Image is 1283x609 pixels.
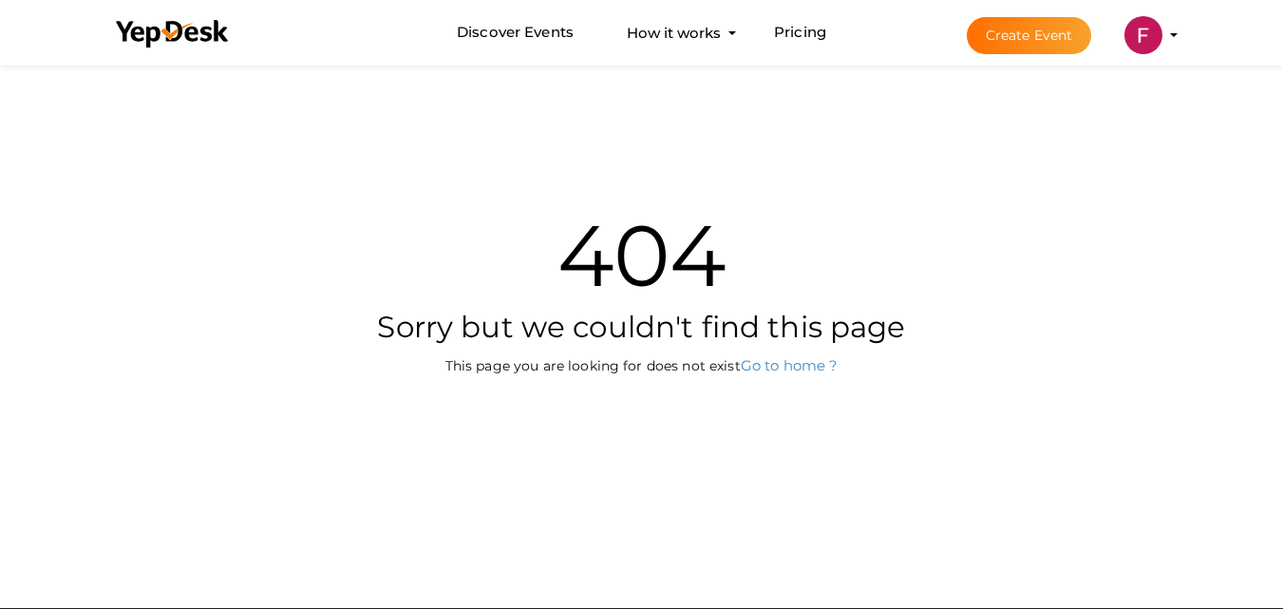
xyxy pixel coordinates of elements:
img: ACg8ocJjutkzZJ8kWzf_-D7Ps8jC1rDVnqJH5wuvMEkYmDDm1vReOA=s100 [1124,16,1162,54]
p: This page you are looking for does not exist [101,355,1183,375]
button: How it works [621,15,726,50]
a: Pricing [774,15,826,50]
a: Go to home ? [741,356,839,374]
h2: Sorry but we couldn't find this page [101,308,1183,346]
h1: 404 [101,213,1183,298]
a: Discover Events [457,15,574,50]
button: Create Event [967,17,1092,54]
